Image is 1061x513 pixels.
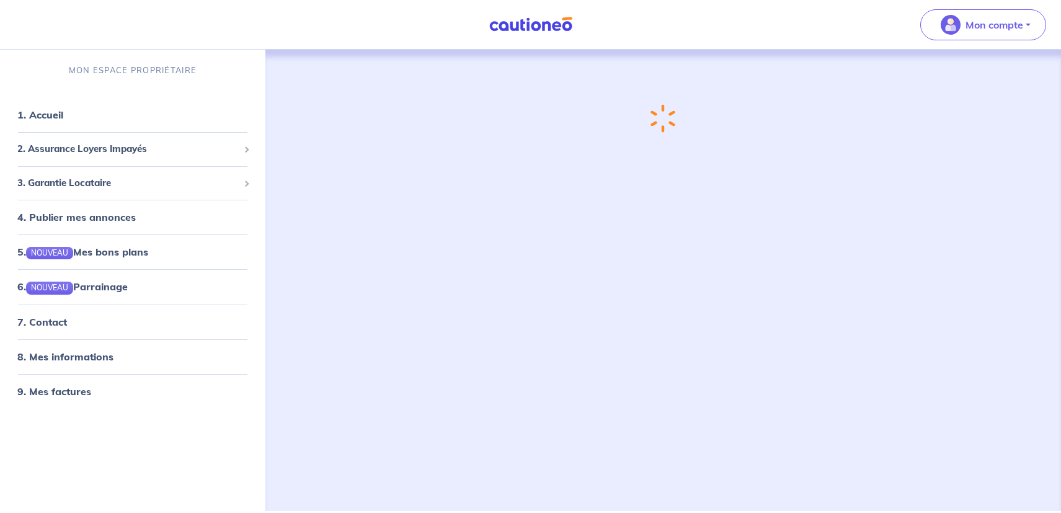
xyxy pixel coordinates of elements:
[17,246,148,258] a: 5.NOUVEAUMes bons plans
[17,142,239,156] span: 2. Assurance Loyers Impayés
[17,385,91,398] a: 9. Mes factures
[17,176,239,190] span: 3. Garantie Locataire
[920,9,1046,40] button: illu_account_valid_menu.svgMon compte
[5,137,260,161] div: 2. Assurance Loyers Impayés
[17,350,113,363] a: 8. Mes informations
[5,205,260,230] div: 4. Publier mes annonces
[5,102,260,127] div: 1. Accueil
[5,379,260,404] div: 9. Mes factures
[5,310,260,334] div: 7. Contact
[69,65,197,76] p: MON ESPACE PROPRIÉTAIRE
[966,17,1023,32] p: Mon compte
[17,316,67,328] a: 7. Contact
[484,17,577,32] img: Cautioneo
[5,171,260,195] div: 3. Garantie Locataire
[17,211,136,223] a: 4. Publier mes annonces
[17,280,128,293] a: 6.NOUVEAUParrainage
[5,239,260,264] div: 5.NOUVEAUMes bons plans
[5,344,260,369] div: 8. Mes informations
[941,15,961,35] img: illu_account_valid_menu.svg
[650,104,676,133] img: loading-spinner
[5,274,260,299] div: 6.NOUVEAUParrainage
[17,109,63,121] a: 1. Accueil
